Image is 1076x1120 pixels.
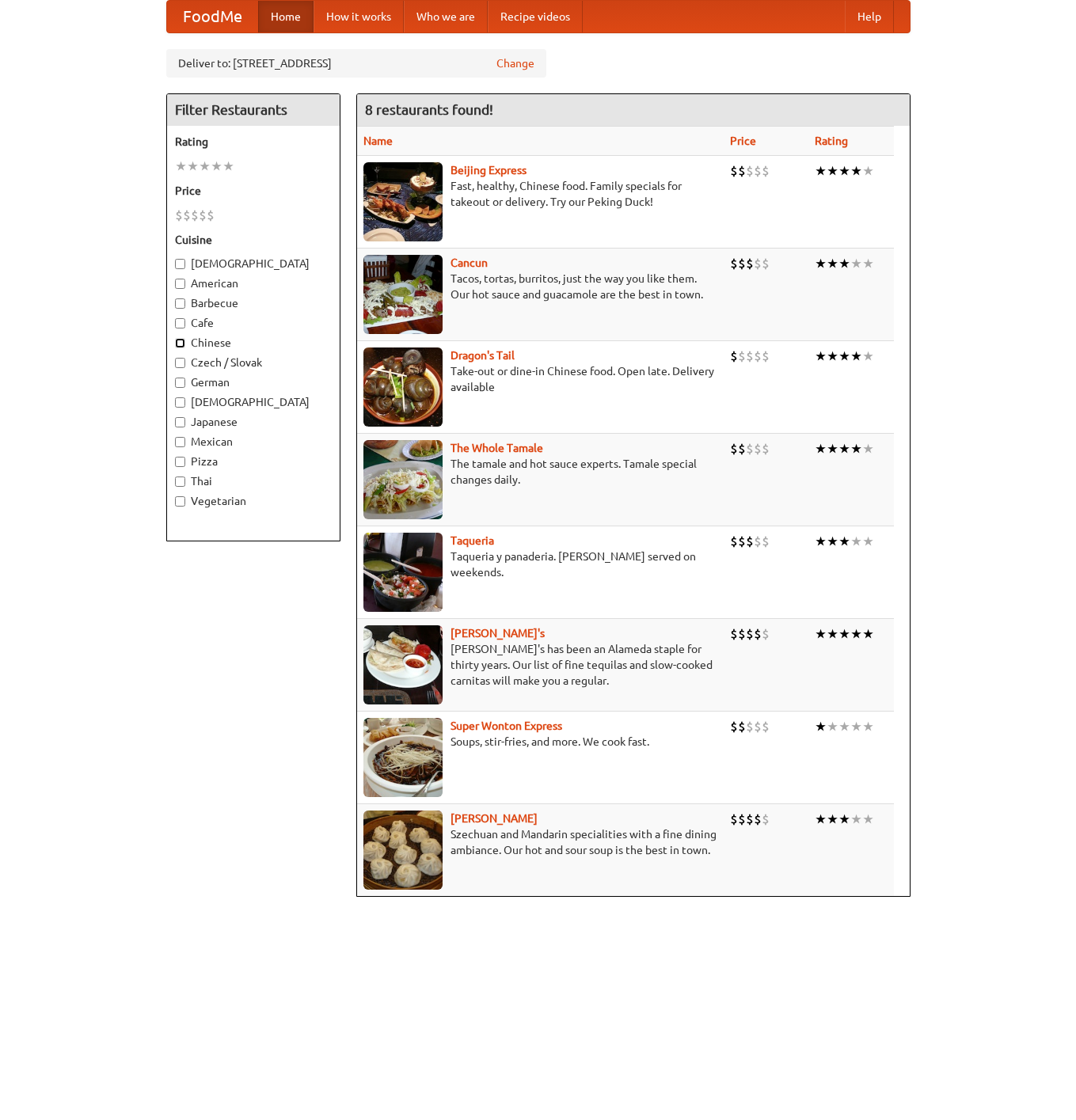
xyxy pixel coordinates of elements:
[363,255,443,334] img: cancun.jpg
[496,55,534,71] a: Change
[754,625,762,643] li: $
[363,271,717,302] p: Tacos, tortas, burritos, just the way you like them. Our hot sauce and guacamole are the best in ...
[815,440,827,457] li: ★
[730,718,738,735] li: $
[838,255,850,272] li: ★
[762,811,770,828] li: $
[746,347,754,365] li: $
[754,440,762,457] li: $
[754,347,762,365] li: $
[850,440,862,457] li: ★
[363,135,393,147] a: Name
[815,162,827,180] li: ★
[762,162,770,180] li: $
[815,718,827,735] li: ★
[175,414,332,430] label: Japanese
[754,718,762,735] li: $
[451,349,515,362] a: Dragon's Tail
[862,255,874,272] li: ★
[754,255,762,272] li: $
[827,440,838,457] li: ★
[363,456,717,488] p: The tamale and hot sauce experts. Tamale special changes daily.
[175,437,185,447] input: Mexican
[738,440,746,457] li: $
[175,335,332,351] label: Chinese
[827,255,838,272] li: ★
[175,134,332,150] h5: Rating
[199,207,207,224] li: $
[754,162,762,180] li: $
[363,533,443,612] img: taqueria.jpg
[827,347,838,365] li: ★
[762,718,770,735] li: $
[314,1,404,32] a: How it works
[815,135,848,147] a: Rating
[762,347,770,365] li: $
[850,625,862,643] li: ★
[222,158,234,175] li: ★
[827,625,838,643] li: ★
[175,315,332,331] label: Cafe
[166,49,546,78] div: Deliver to: [STREET_ADDRESS]
[365,102,493,117] ng-pluralize: 8 restaurants found!
[363,162,443,241] img: beijing.jpg
[363,347,443,427] img: dragon.jpg
[175,473,332,489] label: Thai
[738,718,746,735] li: $
[746,811,754,828] li: $
[730,533,738,550] li: $
[738,533,746,550] li: $
[451,256,488,269] a: Cancun
[175,207,183,224] li: $
[363,440,443,519] img: wholetamale.jpg
[451,627,545,640] a: [PERSON_NAME]'s
[404,1,488,32] a: Who we are
[746,625,754,643] li: $
[175,496,185,507] input: Vegetarian
[451,534,494,547] a: Taqueria
[746,440,754,457] li: $
[363,363,717,395] p: Take-out or dine-in Chinese food. Open late. Delivery available
[730,347,738,365] li: $
[211,158,222,175] li: ★
[175,457,185,467] input: Pizza
[850,533,862,550] li: ★
[191,207,199,224] li: $
[199,158,211,175] li: ★
[451,164,527,177] a: Beijing Express
[838,162,850,180] li: ★
[175,232,332,248] h5: Cuisine
[183,207,191,224] li: $
[175,318,185,328] input: Cafe
[363,734,717,750] p: Soups, stir-fries, and more. We cook fast.
[175,338,185,348] input: Chinese
[175,417,185,427] input: Japanese
[175,275,332,291] label: American
[363,718,443,797] img: superwonton.jpg
[738,162,746,180] li: $
[451,442,543,454] b: The Whole Tamale
[746,533,754,550] li: $
[175,358,185,368] input: Czech / Slovak
[738,255,746,272] li: $
[827,811,838,828] li: ★
[175,256,332,271] label: [DEMOGRAPHIC_DATA]
[730,255,738,272] li: $
[175,397,185,408] input: [DEMOGRAPHIC_DATA]
[451,812,538,825] a: [PERSON_NAME]
[815,811,827,828] li: ★
[175,434,332,450] label: Mexican
[167,1,258,32] a: FoodMe
[175,355,332,370] label: Czech / Slovak
[730,440,738,457] li: $
[175,476,185,487] input: Thai
[845,1,894,32] a: Help
[207,207,215,224] li: $
[862,625,874,643] li: ★
[451,719,562,732] a: Super Wonton Express
[730,811,738,828] li: $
